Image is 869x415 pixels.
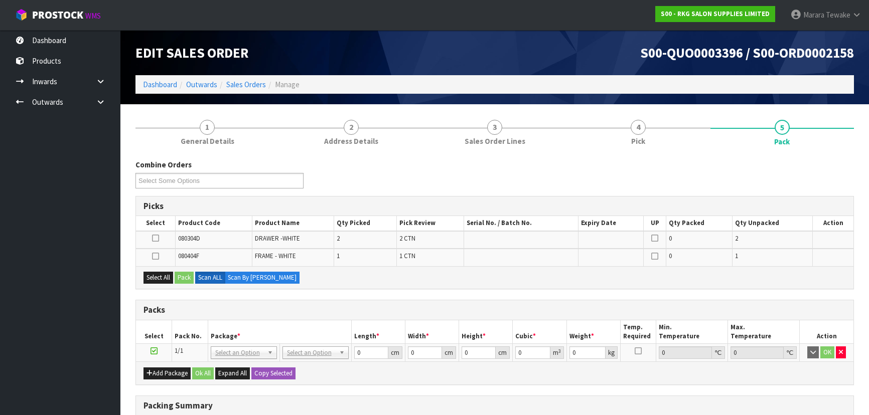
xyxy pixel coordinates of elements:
[661,10,770,18] strong: S00 - RKG SALON SUPPLIES LIMITED
[192,367,214,379] button: Ok All
[712,346,725,359] div: ℃
[465,136,525,146] span: Sales Order Lines
[172,320,208,344] th: Pack No.
[656,320,728,344] th: Min. Temperature
[669,252,672,260] span: 0
[464,216,578,231] th: Serial No. / Batch No.
[136,320,172,344] th: Select
[175,346,183,355] span: 1/1
[442,346,456,359] div: cm
[143,401,846,410] h3: Packing Summary
[774,136,790,147] span: Pack
[178,234,200,243] span: 080304D
[143,305,846,315] h3: Packs
[251,367,296,379] button: Copy Selected
[178,252,199,260] span: 080404F
[399,252,415,260] span: 1 CTN
[820,346,834,358] button: OK
[578,216,644,231] th: Expiry Date
[399,234,415,243] span: 2 CTN
[143,367,191,379] button: Add Package
[175,272,194,284] button: Pack
[735,252,738,260] span: 1
[135,159,192,170] label: Combine Orders
[218,369,247,377] span: Expand All
[287,347,335,359] span: Select an Option
[640,44,854,61] span: S00-QUO0003396 / S00-ORD0002158
[496,346,510,359] div: cm
[337,252,340,260] span: 1
[666,216,733,231] th: Qty Packed
[558,348,561,354] sup: 3
[255,234,300,243] span: DRAWER -WHITE
[606,346,618,359] div: kg
[143,272,173,284] button: Select All
[215,367,250,379] button: Expand All
[631,136,645,146] span: Pick
[200,120,215,135] span: 1
[800,320,853,344] th: Action
[655,6,775,22] a: S00 - RKG SALON SUPPLIES LIMITED
[813,216,853,231] th: Action
[275,80,300,89] span: Manage
[135,44,248,61] span: Edit Sales Order
[175,216,252,231] th: Product Code
[337,234,340,243] span: 2
[208,320,351,344] th: Package
[405,320,459,344] th: Width
[344,120,359,135] span: 2
[143,201,846,211] h3: Picks
[620,320,656,344] th: Temp. Required
[644,216,666,231] th: UP
[728,320,800,344] th: Max. Temperature
[487,120,502,135] span: 3
[195,272,225,284] label: Scan ALL
[826,10,850,20] span: Tewake
[388,346,402,359] div: cm
[669,234,672,243] span: 0
[459,320,513,344] th: Height
[136,216,175,231] th: Select
[733,216,813,231] th: Qty Unpacked
[181,136,234,146] span: General Details
[324,136,378,146] span: Address Details
[215,347,263,359] span: Select an Option
[32,9,83,22] span: ProStock
[784,346,797,359] div: ℃
[186,80,217,89] a: Outwards
[397,216,464,231] th: Pick Review
[550,346,564,359] div: m
[15,9,28,21] img: cube-alt.png
[225,272,300,284] label: Scan By [PERSON_NAME]
[513,320,566,344] th: Cubic
[334,216,397,231] th: Qty Picked
[631,120,646,135] span: 4
[351,320,405,344] th: Length
[143,80,177,89] a: Dashboard
[85,11,101,21] small: WMS
[226,80,266,89] a: Sales Orders
[735,234,738,243] span: 2
[566,320,620,344] th: Weight
[255,252,296,260] span: FRAME - WHITE
[252,216,334,231] th: Product Name
[803,10,824,20] span: Marara
[775,120,790,135] span: 5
